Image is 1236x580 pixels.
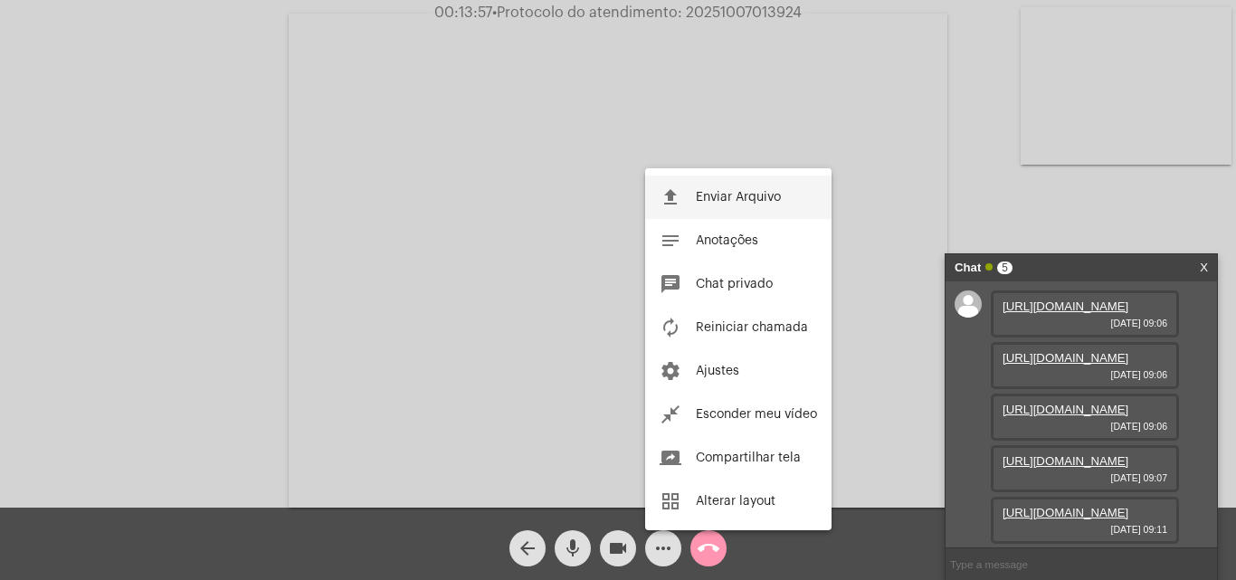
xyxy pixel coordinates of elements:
[660,360,681,382] mat-icon: settings
[696,234,758,247] span: Anotações
[696,365,739,377] span: Ajustes
[696,495,775,508] span: Alterar layout
[696,452,801,464] span: Compartilhar tela
[696,278,773,290] span: Chat privado
[696,191,781,204] span: Enviar Arquivo
[660,273,681,295] mat-icon: chat
[660,490,681,512] mat-icon: grid_view
[660,230,681,252] mat-icon: notes
[660,317,681,338] mat-icon: autorenew
[660,186,681,208] mat-icon: file_upload
[696,321,808,334] span: Reiniciar chamada
[660,447,681,469] mat-icon: screen_share
[696,408,817,421] span: Esconder meu vídeo
[660,404,681,425] mat-icon: close_fullscreen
